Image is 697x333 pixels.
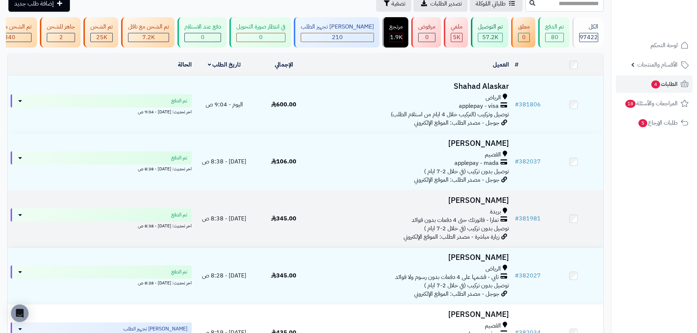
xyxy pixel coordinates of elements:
[486,94,501,102] span: الرياض
[38,17,82,48] a: جاهز للشحن 2
[515,100,541,109] a: #381806
[414,118,499,127] span: جوجل - مصدر الطلب: الموقع الإلكتروني
[59,33,63,42] span: 2
[11,164,192,172] div: اخر تحديث: [DATE] - 8:38 ص
[202,214,246,223] span: [DATE] - 8:38 ص
[389,23,403,31] div: مرتجع
[404,232,499,241] span: زيارة مباشرة - مصدر الطلب: الموقع الإلكتروني
[47,33,75,42] div: 2
[301,33,374,42] div: 210
[493,60,509,69] a: العميل
[202,157,246,166] span: [DATE] - 8:38 ص
[651,40,678,50] span: لوحة التحكم
[120,17,176,48] a: تم الشحن مع ناقل 7.2K
[537,17,571,48] a: تم الدفع 80
[451,33,462,42] div: 5009
[316,82,509,91] h3: Shahad Alaskar
[515,214,519,223] span: #
[11,107,192,115] div: اخر تحديث: [DATE] - 9:04 ص
[515,271,519,280] span: #
[237,33,285,42] div: 0
[616,75,693,93] a: الطلبات4
[201,33,205,42] span: 0
[424,167,509,176] span: توصيل بدون تركيب (في خلال 2-7 ايام )
[486,265,501,273] span: الرياض
[381,17,410,48] a: مرتجع 1.9K
[616,37,693,54] a: لوحة التحكم
[171,268,187,276] span: تم الدفع
[419,33,435,42] div: 0
[11,279,192,286] div: اخر تحديث: [DATE] - 8:28 ص
[546,33,563,42] div: 80
[171,154,187,162] span: تم الدفع
[236,23,285,31] div: في انتظار صورة التحويل
[638,118,678,128] span: طلبات الإرجاع
[128,33,169,42] div: 7222
[424,281,509,290] span: توصيل بدون تركيب (في خلال 2-7 ايام )
[485,151,501,159] span: القصيم
[202,271,246,280] span: [DATE] - 8:28 ص
[271,214,296,223] span: 345.00
[142,33,155,42] span: 7.2K
[271,271,296,280] span: 345.00
[332,33,343,42] span: 210
[301,23,374,31] div: [PERSON_NAME] تجهيز الطلب
[123,325,187,333] span: [PERSON_NAME] تجهيز الطلب
[414,175,499,184] span: جوجل - مصدر الطلب: الموقع الإلكتروني
[11,304,29,322] div: Open Intercom Messenger
[647,20,690,35] img: logo-2.png
[178,60,192,69] a: الحالة
[518,23,530,31] div: معلق
[515,60,518,69] a: #
[4,33,15,42] span: 340
[571,17,605,48] a: الكل97422
[11,222,192,229] div: اخر تحديث: [DATE] - 8:38 ص
[637,60,678,70] span: الأقسام والمنتجات
[185,33,221,42] div: 0
[510,17,537,48] a: معلق 0
[90,23,113,31] div: تم الشحن
[545,23,564,31] div: تم الدفع
[482,33,498,42] span: 57.2K
[171,211,187,219] span: تم الدفع
[515,157,519,166] span: #
[425,33,429,42] span: 0
[395,273,499,281] span: تابي - قسّمها على 4 دفعات بدون رسوم ولا فوائد
[478,23,503,31] div: تم التوصيل
[580,33,598,42] span: 97422
[171,97,187,105] span: تم الدفع
[442,17,469,48] a: ملغي 5K
[515,100,519,109] span: #
[418,23,435,31] div: مرفوض
[424,224,509,233] span: توصيل بدون تركيب (في خلال 2-7 ايام )
[579,23,598,31] div: الكل
[390,33,402,42] div: 1855
[485,322,501,330] span: القصيم
[316,310,509,319] h3: [PERSON_NAME]
[228,17,292,48] a: في انتظار صورة التحويل 0
[316,253,509,262] h3: [PERSON_NAME]
[515,157,541,166] a: #382037
[96,33,107,42] span: 25K
[391,110,509,119] span: توصيل وتركيب (التركيب خلال 4 ايام من استلام الطلب)
[459,102,499,110] span: applepay - visa
[412,216,499,224] span: تمارا - فاتورتك حتى 4 دفعات بدون فوائد
[316,196,509,205] h3: [PERSON_NAME]
[206,100,243,109] span: اليوم - 9:04 ص
[275,60,293,69] a: الإجمالي
[651,80,660,88] span: 4
[390,33,402,42] span: 1.9K
[515,271,541,280] a: #382027
[271,100,296,109] span: 600.00
[91,33,112,42] div: 25007
[292,17,381,48] a: [PERSON_NAME] تجهيز الطلب 210
[128,23,169,31] div: تم الشحن مع ناقل
[518,33,529,42] div: 0
[616,114,693,132] a: طلبات الإرجاع5
[551,33,558,42] span: 80
[410,17,442,48] a: مرفوض 0
[625,98,678,109] span: المراجعات والأسئلة
[259,33,263,42] span: 0
[414,290,499,298] span: جوجل - مصدر الطلب: الموقع الإلكتروني
[478,33,502,42] div: 57209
